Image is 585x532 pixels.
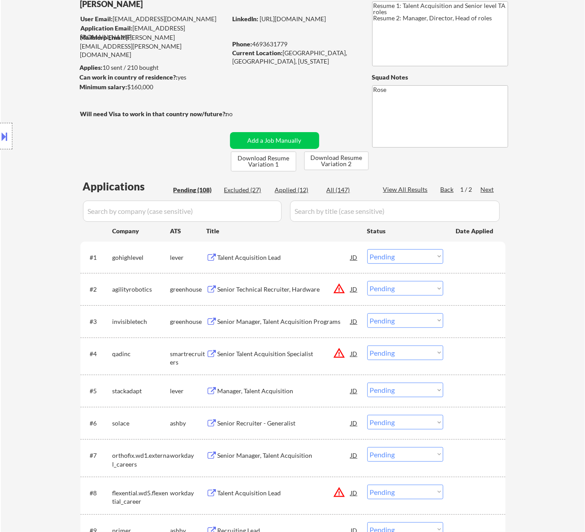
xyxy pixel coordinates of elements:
[333,486,346,498] button: warning_amber
[350,383,359,399] div: JD
[81,15,227,23] div: [EMAIL_ADDRESS][DOMAIN_NAME]
[350,281,359,297] div: JD
[113,489,170,506] div: flexential.wd5.flexential_career
[170,227,207,236] div: ATS
[80,34,126,41] strong: Mailslurp Email:
[83,201,282,222] input: Search by company (case sensitive)
[170,253,207,262] div: lever
[170,285,207,294] div: greenhouse
[81,24,227,41] div: [EMAIL_ADDRESS][DOMAIN_NAME]
[481,185,495,194] div: Next
[231,152,296,171] button: Download Resume Variation 1
[224,186,268,194] div: Excluded (27)
[218,253,351,262] div: Talent Acquisition Lead
[207,227,359,236] div: Title
[174,186,218,194] div: Pending (108)
[350,346,359,361] div: JD
[170,489,207,498] div: workday
[275,186,319,194] div: Applied (12)
[233,49,358,66] div: [GEOGRAPHIC_DATA], [GEOGRAPHIC_DATA], [US_STATE]
[350,447,359,463] div: JD
[218,419,351,428] div: Senior Recruiter - Generalist
[113,350,170,358] div: qadinc
[226,110,251,118] div: no
[367,223,443,239] div: Status
[230,132,319,149] button: Add a Job Manually
[113,451,170,468] div: orthofix.wd1.external_careers
[218,285,351,294] div: Senior Technical Recruiter, Hardware
[90,489,106,498] div: #8
[456,227,495,236] div: Date Applied
[350,313,359,329] div: JD
[170,350,207,367] div: smartrecruiters
[218,350,351,358] div: Senior Talent Acquisition Specialist
[218,317,351,326] div: Senior Manager, Talent Acquisition Programs
[218,387,351,395] div: Manager, Talent Acquisition
[90,451,106,460] div: #7
[90,419,106,428] div: #6
[81,15,113,23] strong: User Email:
[350,249,359,265] div: JD
[80,33,227,59] div: [PERSON_NAME][EMAIL_ADDRESS][PERSON_NAME][DOMAIN_NAME]
[372,73,508,82] div: Squad Notes
[290,201,500,222] input: Search by title (case sensitive)
[233,15,259,23] strong: LinkedIn:
[170,451,207,460] div: workday
[90,350,106,358] div: #4
[327,186,371,194] div: All (147)
[113,419,170,428] div: solace
[233,40,358,49] div: 4693631779
[383,185,430,194] div: View All Results
[170,419,207,428] div: ashby
[333,282,346,295] button: warning_amber
[218,451,351,460] div: Senior Manager, Talent Acquisition
[350,485,359,501] div: JD
[90,253,106,262] div: #1
[113,317,170,326] div: invisibletech
[460,185,481,194] div: 1 / 2
[113,285,170,294] div: agilityrobotics
[81,24,133,32] strong: Application Email:
[233,49,283,57] strong: Current Location:
[170,317,207,326] div: greenhouse
[350,415,359,431] div: JD
[441,185,455,194] div: Back
[260,15,326,23] a: [URL][DOMAIN_NAME]
[90,285,106,294] div: #2
[233,40,253,48] strong: Phone:
[90,387,106,395] div: #5
[113,387,170,395] div: stackadapt
[304,152,369,170] button: Download Resume Variation 2
[113,227,170,236] div: Company
[333,347,346,359] button: warning_amber
[218,489,351,498] div: Talent Acquisition Lead
[90,317,106,326] div: #3
[170,387,207,395] div: lever
[113,253,170,262] div: gohighlevel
